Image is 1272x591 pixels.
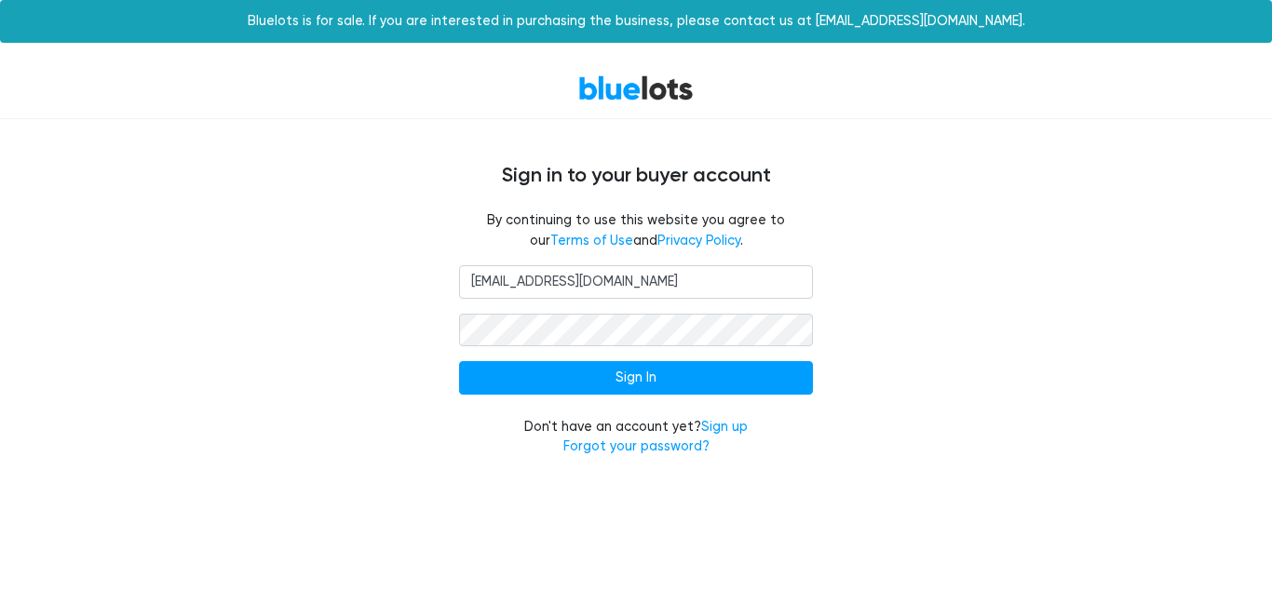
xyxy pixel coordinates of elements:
[563,438,710,454] a: Forgot your password?
[77,164,1195,188] h4: Sign in to your buyer account
[459,361,813,395] input: Sign In
[657,233,740,248] a: Privacy Policy
[701,419,748,435] a: Sign up
[459,417,813,457] div: Don't have an account yet?
[459,210,813,250] fieldset: By continuing to use this website you agree to our and .
[459,265,813,299] input: Email
[578,74,694,101] a: BlueLots
[550,233,633,248] a: Terms of Use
